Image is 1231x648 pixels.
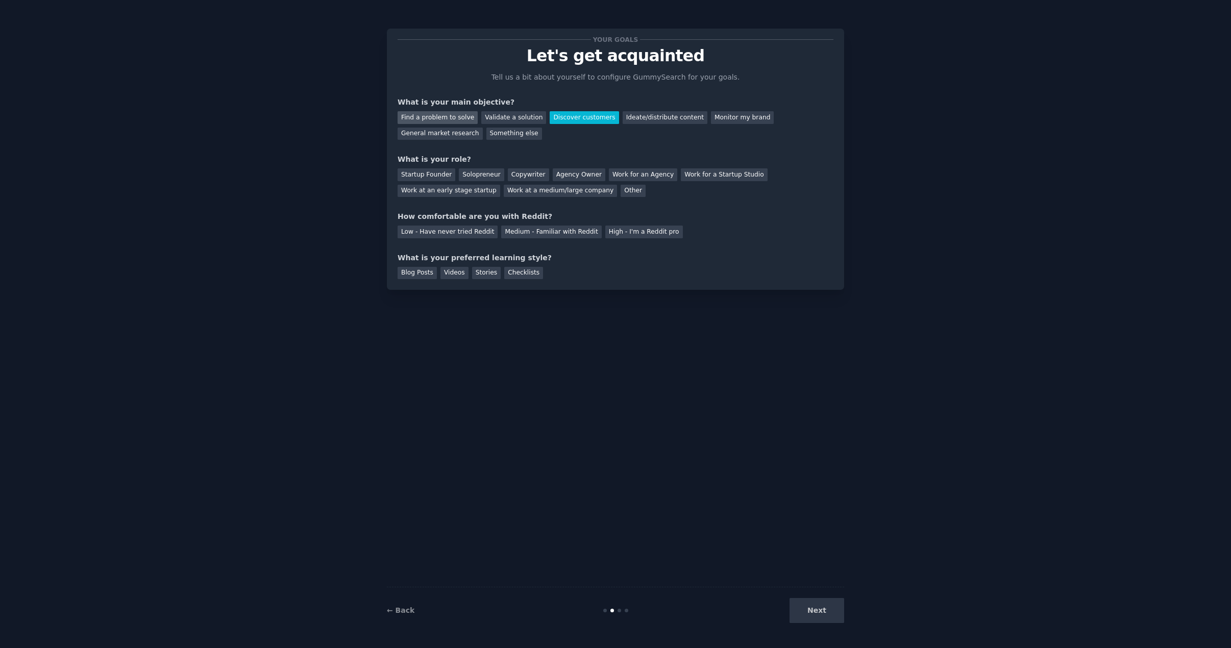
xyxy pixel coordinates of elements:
p: Tell us a bit about yourself to configure GummySearch for your goals. [487,72,744,83]
p: Let's get acquainted [398,47,833,65]
div: Solopreneur [459,168,504,181]
div: Copywriter [508,168,549,181]
div: Startup Founder [398,168,455,181]
div: What is your role? [398,154,833,165]
div: Validate a solution [481,111,546,124]
div: Discover customers [550,111,619,124]
div: Other [621,185,646,197]
div: Videos [440,267,469,280]
div: Work at a medium/large company [504,185,617,197]
div: Low - Have never tried Reddit [398,226,498,238]
div: Something else [486,128,542,140]
div: Agency Owner [553,168,605,181]
div: High - I'm a Reddit pro [605,226,683,238]
span: Your goals [591,34,640,45]
div: Stories [472,267,501,280]
div: Work for an Agency [609,168,677,181]
div: How comfortable are you with Reddit? [398,211,833,222]
div: Find a problem to solve [398,111,478,124]
div: Medium - Familiar with Reddit [501,226,601,238]
div: Checklists [504,267,543,280]
a: ← Back [387,606,414,614]
div: What is your preferred learning style? [398,253,833,263]
div: Work for a Startup Studio [681,168,767,181]
div: Work at an early stage startup [398,185,500,197]
div: General market research [398,128,483,140]
div: Blog Posts [398,267,437,280]
div: Ideate/distribute content [623,111,707,124]
div: Monitor my brand [711,111,774,124]
div: What is your main objective? [398,97,833,108]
